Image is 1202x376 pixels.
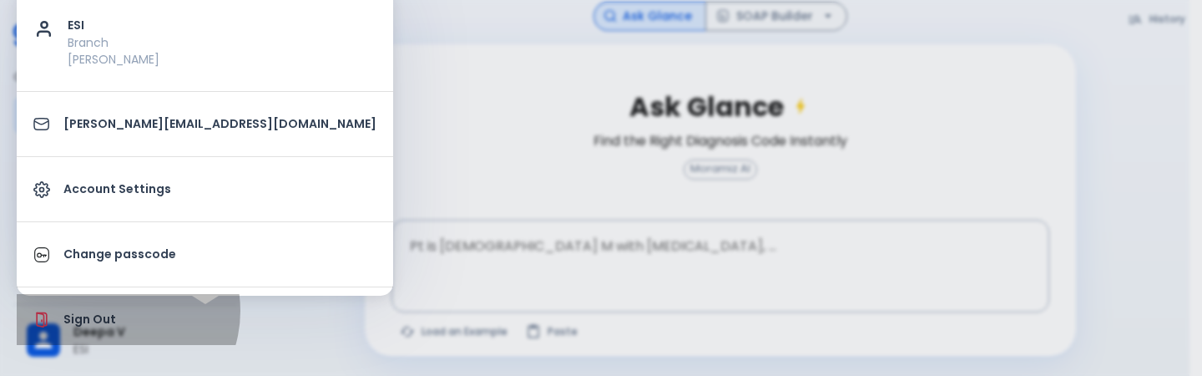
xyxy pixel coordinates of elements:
[63,246,376,263] p: Change passcode
[68,34,376,51] p: Branch
[63,180,376,198] p: Account Settings
[63,115,376,133] p: [PERSON_NAME][EMAIL_ADDRESS][DOMAIN_NAME]
[63,311,376,328] p: Sign Out
[68,51,376,68] p: [PERSON_NAME]
[68,17,376,34] p: ESI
